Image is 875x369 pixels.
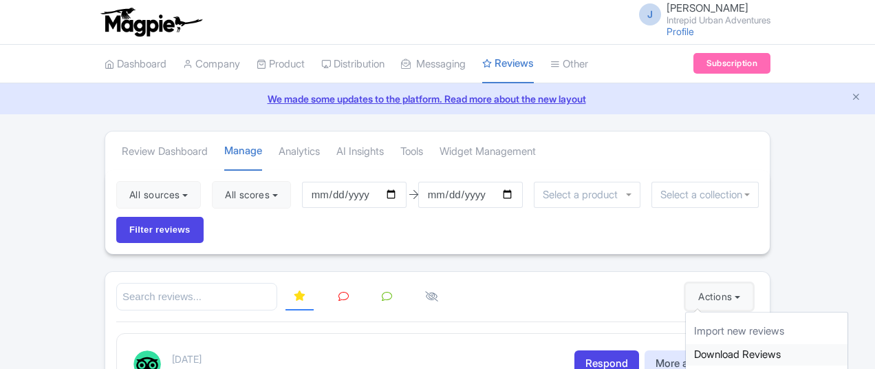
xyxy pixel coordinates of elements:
[667,1,748,14] span: [PERSON_NAME]
[116,217,204,243] input: Filter reviews
[224,132,262,171] a: Manage
[257,45,305,83] a: Product
[279,133,320,171] a: Analytics
[482,45,534,84] a: Reviews
[172,352,202,366] p: [DATE]
[212,181,291,209] button: All scores
[685,283,753,310] button: Actions
[660,189,750,201] input: Select a collection
[98,7,204,37] img: logo-ab69f6fb50320c5b225c76a69d11143b.png
[543,189,625,201] input: Select a product
[686,344,847,366] a: Download Reviews
[440,133,536,171] a: Widget Management
[8,92,867,106] a: We made some updates to the platform. Read more about the new layout
[183,45,240,83] a: Company
[550,45,588,83] a: Other
[851,90,861,106] button: Close announcement
[116,283,277,311] input: Search reviews...
[116,181,201,209] button: All sources
[105,45,166,83] a: Dashboard
[401,45,466,83] a: Messaging
[639,3,661,25] span: J
[321,45,385,83] a: Distribution
[631,3,770,25] a: J [PERSON_NAME] Intrepid Urban Adventures
[667,25,694,37] a: Profile
[667,16,770,25] small: Intrepid Urban Adventures
[686,318,847,345] a: Import new reviews
[122,133,208,171] a: Review Dashboard
[400,133,423,171] a: Tools
[336,133,384,171] a: AI Insights
[693,53,770,74] a: Subscription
